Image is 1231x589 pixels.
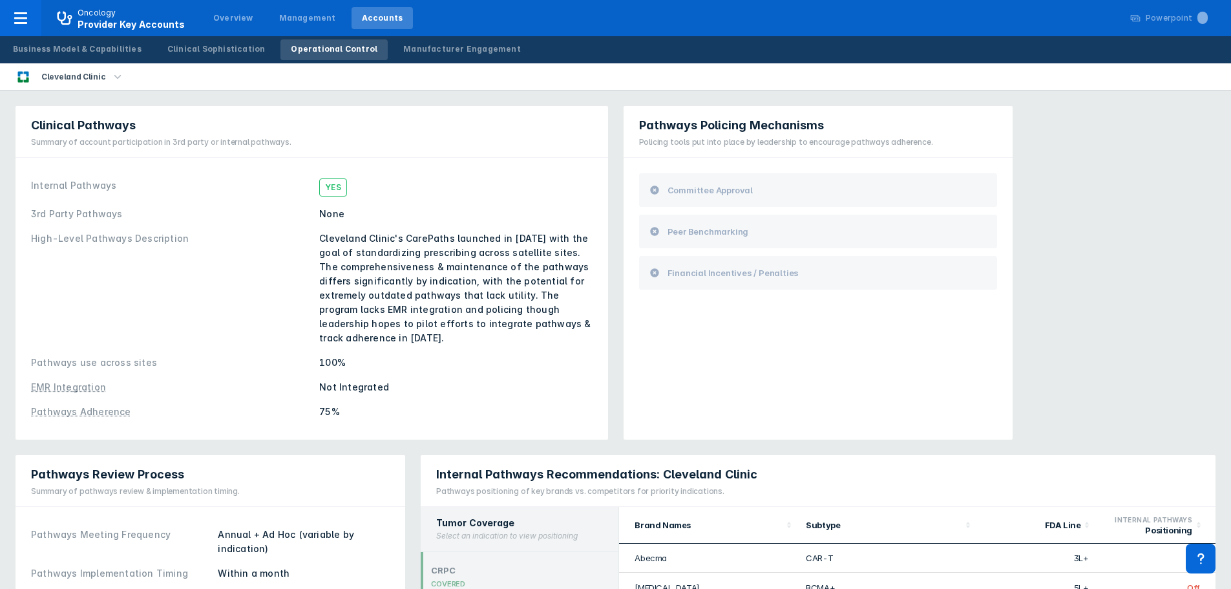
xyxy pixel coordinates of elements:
[269,7,346,29] a: Management
[436,517,604,528] h2: Tumor Coverage
[319,178,347,197] div: Yes
[1104,525,1192,535] div: Positioning
[362,12,403,24] div: Accounts
[31,528,210,556] div: Pathways Meeting Frequency
[31,356,311,370] div: Pathways use across sites
[806,520,962,530] div: Subtype
[1146,12,1208,24] div: Powerpoint
[167,43,266,55] div: Clinical Sophistication
[213,12,253,24] div: Overview
[319,207,592,221] div: None
[78,7,116,19] p: Oncology
[431,579,465,588] div: COVERED
[436,486,757,497] div: Pathways positioning of key brands vs. competitors for priority indications.
[639,118,824,133] span: Pathways Policing Mechanisms
[619,544,798,573] td: Abecma
[157,39,276,60] a: Clinical Sophistication
[218,528,390,556] div: Annual + Ad Hoc (variable by indication)
[3,39,152,60] a: Business Model & Capabilities
[319,405,592,419] div: 75%
[639,136,933,148] div: Policing tools put into place by leadership to encourage pathways adherence.
[635,520,783,530] div: Brand Names
[31,486,240,497] div: Summary of pathways review & implementation timing.
[31,136,291,148] div: Summary of account participation in 3rd party or internal pathways.
[319,231,592,345] div: Cleveland Clinic's CarePaths launched in [DATE] with the goal of standardizing prescribing across...
[668,266,799,279] span: Financial Incentives / Penalties
[36,68,110,86] div: Cleveland Clinic
[798,544,977,573] td: CAR-T
[31,118,136,133] span: Clinical Pathways
[1096,544,1215,573] td: 3L+
[436,531,604,541] h3: Select an indication to view positioning
[1104,515,1192,525] div: Internal Pathways
[203,7,264,29] a: Overview
[31,566,210,581] div: Pathways Implementation Timing
[13,43,142,55] div: Business Model & Capabilities
[985,520,1081,530] div: FDA Line
[16,69,31,85] img: cleveland-clinic
[319,356,592,370] div: 100%
[436,467,757,482] span: Internal Pathways Recommendations: Cleveland Clinic
[31,231,311,345] div: High-Level Pathways Description
[668,184,753,197] span: Committee Approval
[352,7,414,29] a: Accounts
[31,406,131,417] div: Pathways Adherence
[31,207,311,221] div: 3rd Party Pathways
[31,467,184,482] span: Pathways Review Process
[31,178,311,197] div: Internal Pathways
[31,381,106,392] div: EMR Integration
[218,566,390,581] div: Within a month
[279,12,336,24] div: Management
[977,544,1097,573] td: 3L+
[1186,544,1215,573] div: Contact Support
[431,565,465,575] div: CRPC
[319,380,592,394] div: Not Integrated
[78,19,185,30] span: Provider Key Accounts
[291,43,377,55] div: Operational Control
[393,39,531,60] a: Manufacturer Engagement
[668,225,749,238] span: Peer Benchmarking
[280,39,388,60] a: Operational Control
[403,43,521,55] div: Manufacturer Engagement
